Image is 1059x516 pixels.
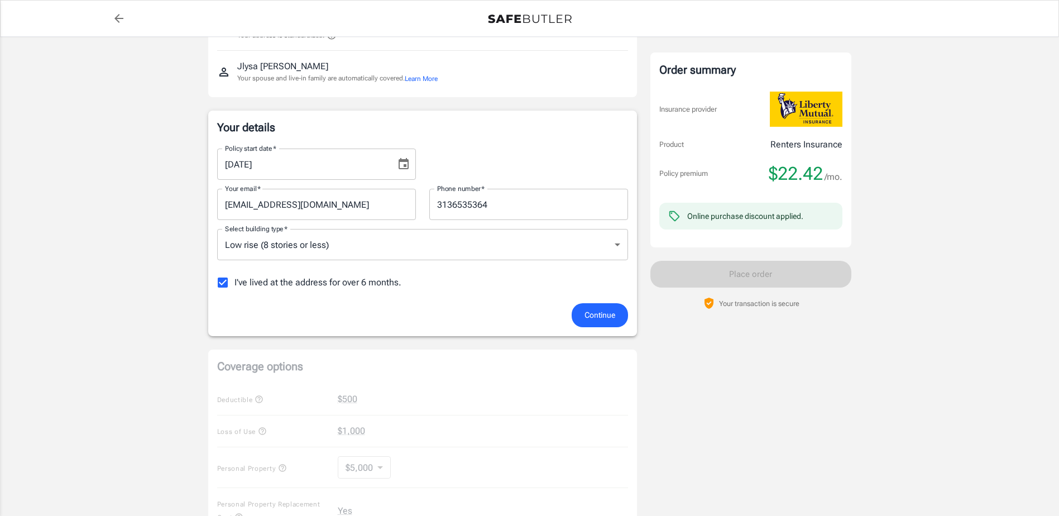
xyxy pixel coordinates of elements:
span: Continue [584,308,615,322]
input: MM/DD/YYYY [217,149,388,180]
button: Learn More [405,74,438,84]
label: Policy start date [225,144,276,153]
label: Phone number [437,184,485,193]
a: back to quotes [108,7,130,30]
p: Product [659,139,684,150]
span: I've lived at the address for over 6 months. [234,276,401,289]
p: Your transaction is secure [719,298,799,309]
div: Low rise (8 stories or less) [217,229,628,260]
p: Renters Insurance [770,138,842,151]
button: Choose date, selected date is Oct 3, 2025 [392,153,415,175]
p: Your spouse and live-in family are automatically covered. [237,73,438,84]
div: Order summary [659,61,842,78]
span: $22.42 [769,163,823,185]
p: Jlysa [PERSON_NAME] [237,60,328,73]
label: Your email [225,184,261,193]
label: Select building type [225,224,287,233]
input: Enter number [429,189,628,220]
svg: Insured person [217,65,231,79]
input: Enter email [217,189,416,220]
img: Back to quotes [488,15,572,23]
p: Your details [217,120,628,135]
button: Continue [572,303,628,327]
p: Policy premium [659,168,708,179]
span: /mo. [825,169,842,185]
div: Online purchase discount applied. [687,211,803,222]
img: Liberty Mutual [770,92,842,127]
p: Insurance provider [659,104,717,115]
